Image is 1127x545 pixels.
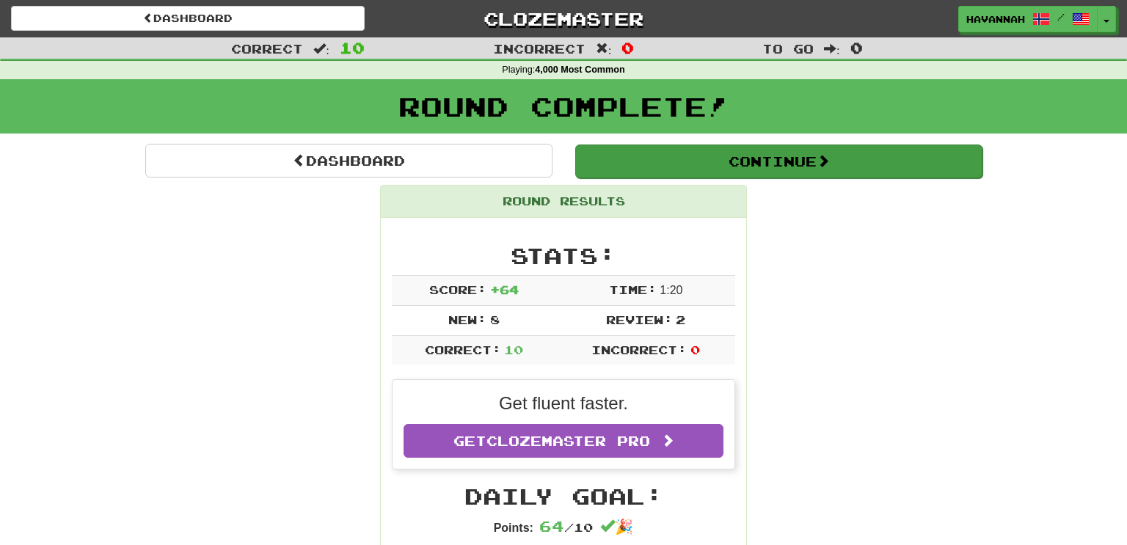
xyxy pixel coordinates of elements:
[850,39,863,56] span: 0
[493,41,586,56] span: Incorrect
[824,43,840,55] span: :
[690,343,700,356] span: 0
[535,65,624,75] strong: 4,000 Most Common
[429,282,486,296] span: Score:
[231,41,303,56] span: Correct
[425,343,501,356] span: Correct:
[392,244,735,268] h2: Stats:
[494,522,533,534] strong: Points:
[340,39,365,56] span: 10
[575,145,982,178] button: Continue
[606,312,673,326] span: Review:
[600,519,633,535] span: 🎉
[504,343,523,356] span: 10
[621,39,634,56] span: 0
[596,43,612,55] span: :
[5,92,1122,121] h1: Round Complete!
[11,6,365,31] a: Dashboard
[539,520,593,534] span: / 10
[313,43,329,55] span: :
[660,284,682,296] span: 1 : 20
[387,6,740,32] a: Clozemaster
[591,343,687,356] span: Incorrect:
[762,41,814,56] span: To go
[966,12,1025,26] span: havannah
[676,312,685,326] span: 2
[381,186,746,218] div: Round Results
[490,312,500,326] span: 8
[490,282,519,296] span: + 64
[145,144,552,178] a: Dashboard
[404,391,723,416] p: Get fluent faster.
[1057,12,1065,22] span: /
[539,517,564,535] span: 64
[404,424,723,458] a: GetClozemaster Pro
[958,6,1098,32] a: havannah /
[392,484,735,508] h2: Daily Goal:
[486,433,650,449] span: Clozemaster Pro
[609,282,657,296] span: Time:
[448,312,486,326] span: New:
